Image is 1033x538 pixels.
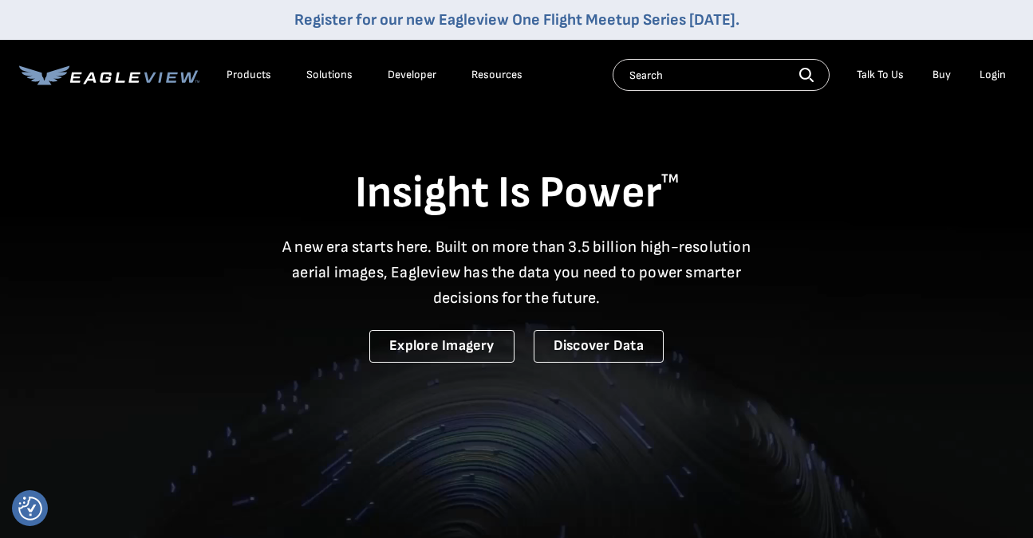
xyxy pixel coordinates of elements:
[857,68,904,82] div: Talk To Us
[306,68,353,82] div: Solutions
[534,330,664,363] a: Discover Data
[18,497,42,520] img: Revisit consent button
[19,166,1014,222] h1: Insight Is Power
[613,59,830,91] input: Search
[661,171,679,187] sup: TM
[294,10,739,29] a: Register for our new Eagleview One Flight Meetup Series [DATE].
[932,68,951,82] a: Buy
[273,234,761,311] p: A new era starts here. Built on more than 3.5 billion high-resolution aerial images, Eagleview ha...
[369,330,515,363] a: Explore Imagery
[388,68,436,82] a: Developer
[471,68,522,82] div: Resources
[980,68,1006,82] div: Login
[227,68,271,82] div: Products
[18,497,42,520] button: Consent Preferences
